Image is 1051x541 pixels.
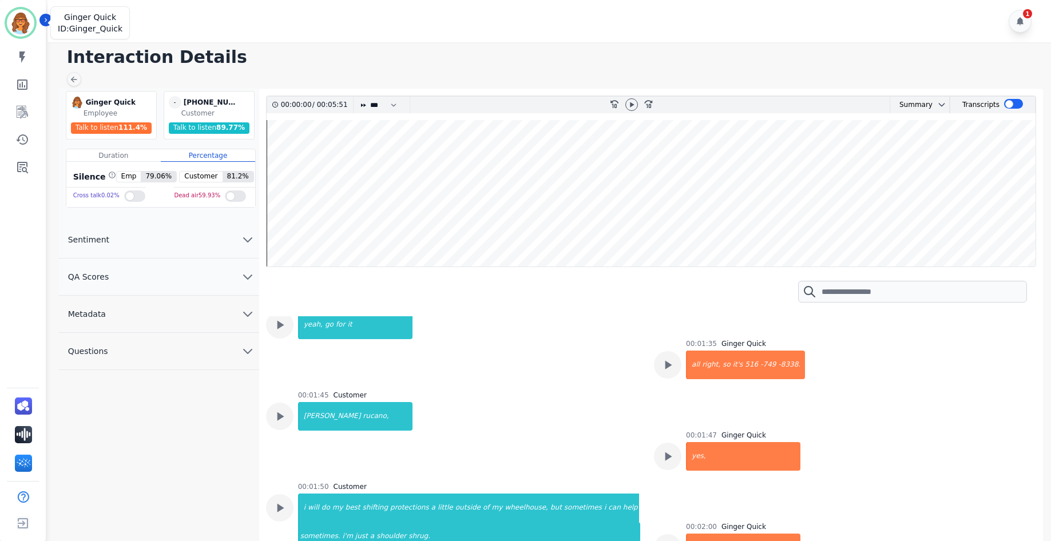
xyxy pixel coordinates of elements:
[334,482,367,491] div: Customer
[169,122,250,134] div: Talk to listen
[241,307,255,321] svg: chevron down
[1023,9,1032,18] div: 1
[622,494,639,522] div: help
[59,221,259,258] button: Sentiment chevron down
[962,97,1000,113] div: Transcripts
[759,351,777,379] div: -749
[933,100,946,109] button: chevron down
[482,494,491,522] div: of
[299,402,362,431] div: [PERSON_NAME]
[117,172,141,182] span: Emp
[84,109,154,118] div: Employee
[687,442,800,471] div: yes,
[686,522,717,531] div: 00:02:00
[7,9,34,37] img: Bordered avatar
[721,522,766,531] div: Ginger Quick
[701,351,721,379] div: right,
[721,339,766,348] div: Ginger Quick
[59,234,118,245] span: Sentiment
[549,494,563,522] div: but
[430,494,437,522] div: a
[298,391,329,400] div: 00:01:45
[66,149,161,162] div: Duration
[59,271,118,283] span: QA Scores
[721,351,732,379] div: so
[732,351,744,379] div: it's
[241,270,255,284] svg: chevron down
[777,351,805,379] div: -8338.
[299,494,307,522] div: i
[161,149,255,162] div: Percentage
[335,311,347,339] div: for
[687,351,701,379] div: all
[59,333,259,370] button: Questions chevron down
[59,308,115,320] span: Metadata
[320,494,331,522] div: do
[454,494,482,522] div: outside
[86,96,143,109] div: Ginger Quick
[59,258,259,296] button: QA Scores chevron down
[241,233,255,246] svg: chevron down
[744,351,759,379] div: 516
[67,47,1040,67] h1: Interaction Details
[346,311,412,339] div: it
[169,96,181,109] span: -
[59,345,117,357] span: Questions
[344,494,362,522] div: best
[174,188,220,204] div: Dead air 59.93 %
[71,122,152,134] div: Talk to listen
[937,100,946,109] svg: chevron down
[181,109,252,118] div: Customer
[686,431,717,440] div: 00:01:47
[180,172,222,182] span: Customer
[890,97,933,113] div: Summary
[281,97,312,113] div: 00:00:00
[389,494,430,522] div: protections
[141,172,176,182] span: 79.06 %
[71,171,116,182] div: Silence
[324,311,335,339] div: go
[59,296,259,333] button: Metadata chevron down
[73,188,120,204] div: Cross talk 0.02 %
[334,391,367,400] div: Customer
[331,494,344,522] div: my
[437,494,454,522] div: little
[686,339,717,348] div: 00:01:35
[603,494,607,522] div: i
[563,494,603,522] div: sometimes
[184,96,241,109] div: [PHONE_NUMBER]
[721,431,766,440] div: Ginger Quick
[491,494,504,522] div: my
[315,97,346,113] div: 00:05:51
[241,344,255,358] svg: chevron down
[118,124,147,132] span: 111.4 %
[223,172,253,182] span: 81.2 %
[362,402,412,431] div: rucano,
[607,494,622,522] div: can
[299,311,324,339] div: yeah,
[298,482,329,491] div: 00:01:50
[216,124,245,132] span: 89.77 %
[503,494,549,522] div: wheelhouse,
[362,494,389,522] div: shifting
[281,97,351,113] div: /
[307,494,320,522] div: will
